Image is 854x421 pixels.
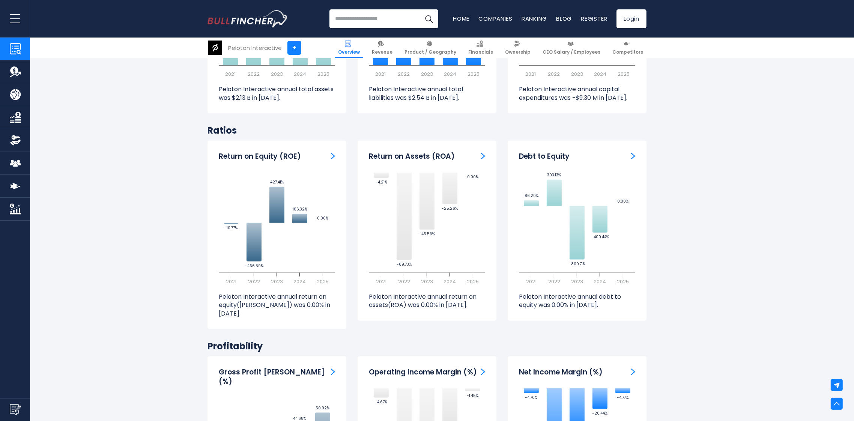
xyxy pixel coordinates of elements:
[519,85,635,102] p: Peloton Interactive annual capital expenditures was -$9.30 M in [DATE].
[519,152,570,161] h3: Debt to Equity
[225,71,236,78] text: 2021
[421,278,433,285] text: 2023
[571,278,583,285] text: 2023
[419,9,438,28] button: Search
[375,71,386,78] text: 2021
[526,278,537,285] text: 2021
[419,231,435,237] text: -45.56%
[369,152,455,161] h3: Return on Assets (ROA)
[331,152,335,160] a: Return on Equity
[368,38,396,58] a: Revenue
[571,71,583,78] text: 2023
[248,278,260,285] text: 2022
[539,38,604,58] a: CEO Salary / Employees
[548,71,560,78] text: 2022
[547,172,561,178] text: 393.13%
[631,368,635,376] a: Net Income Margin
[219,368,331,386] h3: Gross Profit [PERSON_NAME] (%)
[376,278,386,285] text: 2021
[421,71,433,78] text: 2023
[404,49,456,55] span: Product / Geography
[375,399,387,405] text: -4.67%
[208,41,222,55] img: PTON logo
[525,395,537,400] text: -4.70%
[525,193,538,198] text: 86.20%
[617,395,628,400] text: -4.77%
[207,10,288,27] a: Go to homepage
[444,71,457,78] text: 2024
[398,71,410,78] text: 2022
[616,9,647,28] a: Login
[317,215,328,221] text: 0.00%
[271,71,283,78] text: 2023
[631,152,635,160] a: Debt to Equity
[270,179,284,185] text: 427.41%
[592,410,607,416] text: -20.44%
[481,152,485,160] a: Return on Assets
[398,278,410,285] text: 2022
[618,71,630,78] text: 2025
[468,49,493,55] span: Financials
[317,71,329,78] text: 2025
[468,71,480,78] text: 2025
[207,125,647,136] h2: Ratios
[444,278,456,285] text: 2024
[369,368,477,377] h3: Operating Income Margin (%)
[317,278,329,285] text: 2025
[591,234,609,240] text: -400.44%
[467,174,478,180] text: 0.00%
[224,225,238,231] text: -10.77%
[569,261,585,267] text: -800.71%
[594,71,607,78] text: 2024
[293,278,306,285] text: 2024
[478,15,513,23] a: Companies
[543,49,600,55] span: CEO Salary / Employees
[522,15,547,23] a: Ranking
[228,44,282,52] div: Peloton Interactive
[294,71,307,78] text: 2024
[293,206,307,212] text: 106.32%
[612,49,643,55] span: Competitors
[401,38,460,58] a: Product / Geography
[372,49,392,55] span: Revenue
[453,15,469,23] a: Home
[331,368,335,376] a: Gross Profit Margin
[369,293,485,310] p: Peloton Interactive annual return on assets(ROA) was 0.00% in [DATE].
[581,15,607,23] a: Register
[519,368,603,377] h3: Net Income Margin (%)
[226,278,236,285] text: 2021
[219,293,335,318] p: Peloton Interactive annual return on equity([PERSON_NAME]) was 0.00% in [DATE].
[219,85,335,102] p: Peloton Interactive annual total assets was $2.13 B in [DATE].
[525,71,536,78] text: 2021
[442,206,458,211] text: -25.26%
[467,278,479,285] text: 2025
[245,263,263,269] text: -466.59%
[316,405,329,411] text: 50.92%
[594,278,606,285] text: 2024
[248,71,260,78] text: 2022
[556,15,572,23] a: Blog
[219,152,301,161] h3: Return on Equity (ROE)
[10,135,21,146] img: Ownership
[335,38,363,58] a: Overview
[369,85,485,102] p: Peloton Interactive annual total liabilities was $2.54 B in [DATE].
[548,278,560,285] text: 2022
[502,38,534,58] a: Ownership
[609,38,647,58] a: Competitors
[481,368,485,376] a: Operating Income Margin
[287,41,301,55] a: +
[376,179,387,185] text: -4.21%
[467,393,478,398] text: -1.45%
[617,198,628,204] text: 0.00%
[271,278,283,285] text: 2023
[617,278,629,285] text: 2025
[397,262,412,267] text: -69.73%
[505,49,531,55] span: Ownership
[465,38,496,58] a: Financials
[338,49,360,55] span: Overview
[207,340,647,352] h2: Profitability
[519,293,635,310] p: Peloton Interactive annual debt to equity was 0.00% in [DATE].
[207,10,289,27] img: Bullfincher logo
